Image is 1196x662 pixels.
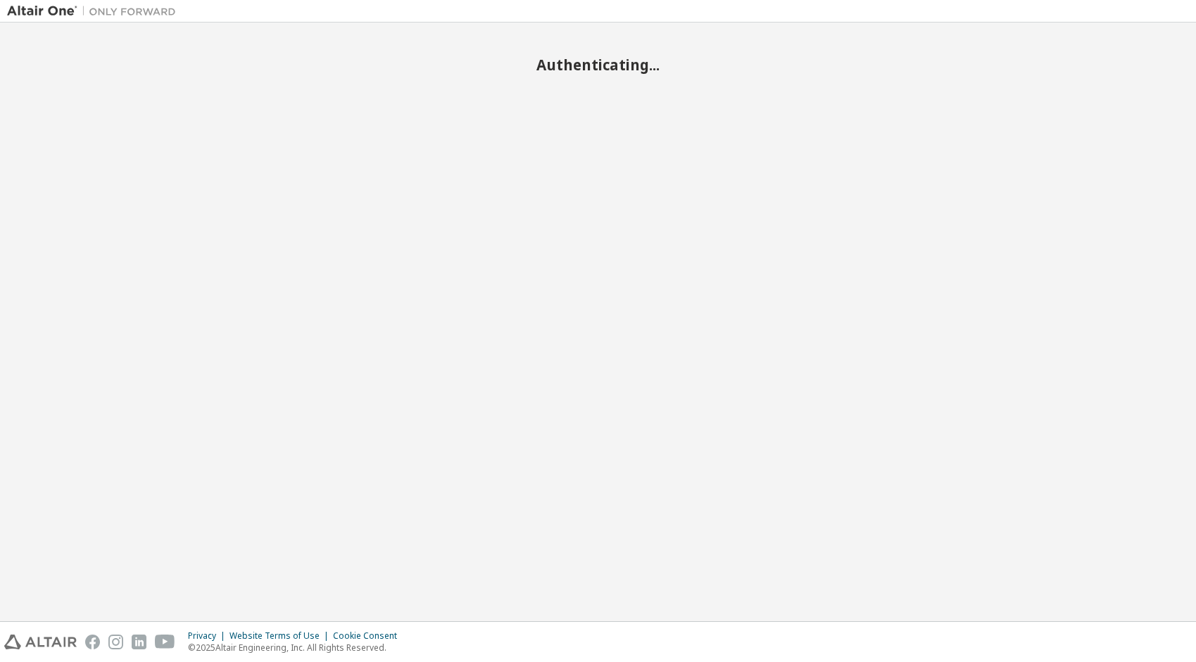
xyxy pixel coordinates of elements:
[132,635,146,649] img: linkedin.svg
[7,56,1189,74] h2: Authenticating...
[4,635,77,649] img: altair_logo.svg
[333,630,405,642] div: Cookie Consent
[7,4,183,18] img: Altair One
[108,635,123,649] img: instagram.svg
[229,630,333,642] div: Website Terms of Use
[188,630,229,642] div: Privacy
[188,642,405,654] p: © 2025 Altair Engineering, Inc. All Rights Reserved.
[155,635,175,649] img: youtube.svg
[85,635,100,649] img: facebook.svg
